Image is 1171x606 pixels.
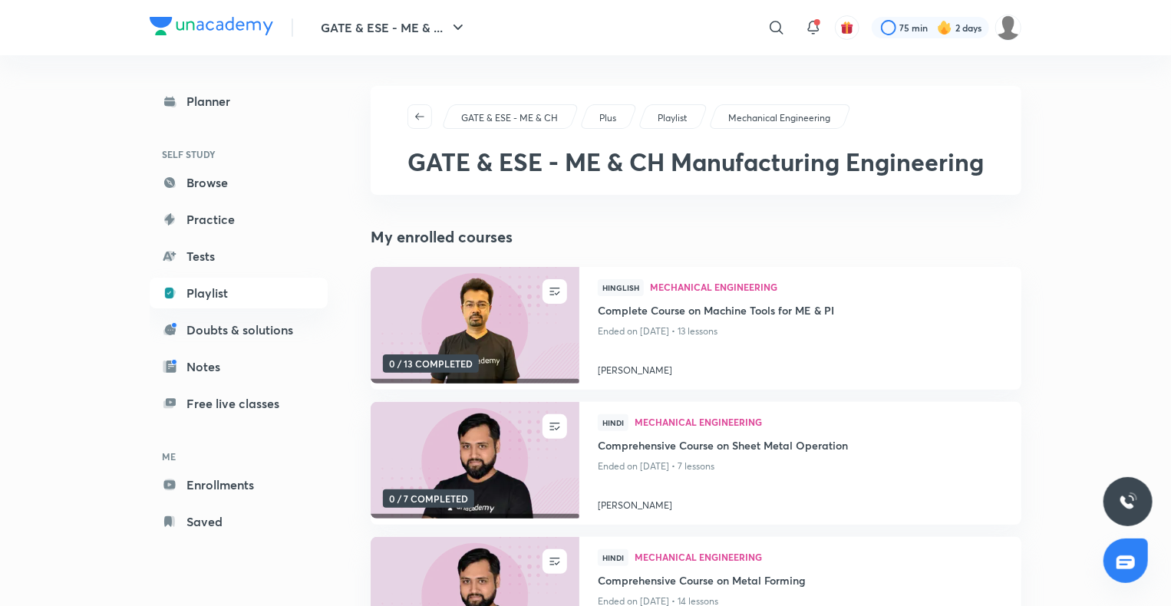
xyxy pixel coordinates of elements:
a: Company Logo [150,17,273,39]
a: Comprehensive Course on Metal Forming [598,572,1003,591]
a: new-thumbnail0 / 13 COMPLETED [371,267,579,390]
span: Mechanical Engineering [635,417,1003,427]
a: Comprehensive Course on Sheet Metal Operation [598,437,1003,456]
a: Tests [150,241,328,272]
span: 0 / 7 COMPLETED [383,489,474,508]
a: Planner [150,86,328,117]
a: Mechanical Engineering [650,282,1003,293]
img: avatar [840,21,854,35]
button: avatar [835,15,859,40]
a: Mechanical Engineering [726,111,833,125]
img: streak [937,20,952,35]
img: ttu [1119,492,1137,511]
a: Enrollments [150,469,328,500]
h6: ME [150,443,328,469]
a: [PERSON_NAME] [598,357,1003,377]
button: GATE & ESE - ME & ... [312,12,477,43]
img: Company Logo [150,17,273,35]
p: Playlist [658,111,687,125]
p: Ended on [DATE] • 7 lessons [598,456,1003,476]
h4: My enrolled courses [371,226,1021,249]
p: Mechanical Engineering [728,111,830,125]
img: Prashant Kumar [995,15,1021,41]
span: GATE & ESE - ME & CH Manufacturing Engineering [407,145,984,178]
a: Playlist [150,278,328,308]
a: Mechanical Engineering [635,417,1003,428]
p: Ended on [DATE] • 13 lessons [598,321,1003,341]
a: Mechanical Engineering [635,552,1003,563]
a: Free live classes [150,388,328,419]
p: Plus [599,111,616,125]
a: Plus [597,111,619,125]
a: new-thumbnail0 / 7 COMPLETED [371,402,579,525]
a: Complete Course on Machine Tools for ME & PI [598,302,1003,321]
a: Browse [150,167,328,198]
h6: SELF STUDY [150,141,328,167]
a: [PERSON_NAME] [598,492,1003,512]
span: 0 / 13 COMPLETED [383,354,479,373]
a: Practice [150,204,328,235]
img: new-thumbnail [368,401,581,520]
span: Hinglish [598,279,644,296]
a: Playlist [655,111,690,125]
span: Mechanical Engineering [635,552,1003,562]
a: Notes [150,351,328,382]
a: Saved [150,506,328,537]
p: GATE & ESE - ME & CH [461,111,558,125]
img: new-thumbnail [368,266,581,385]
a: Doubts & solutions [150,315,328,345]
span: Mechanical Engineering [650,282,1003,291]
span: Hindi [598,549,628,566]
span: Hindi [598,414,628,431]
a: GATE & ESE - ME & CH [459,111,561,125]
